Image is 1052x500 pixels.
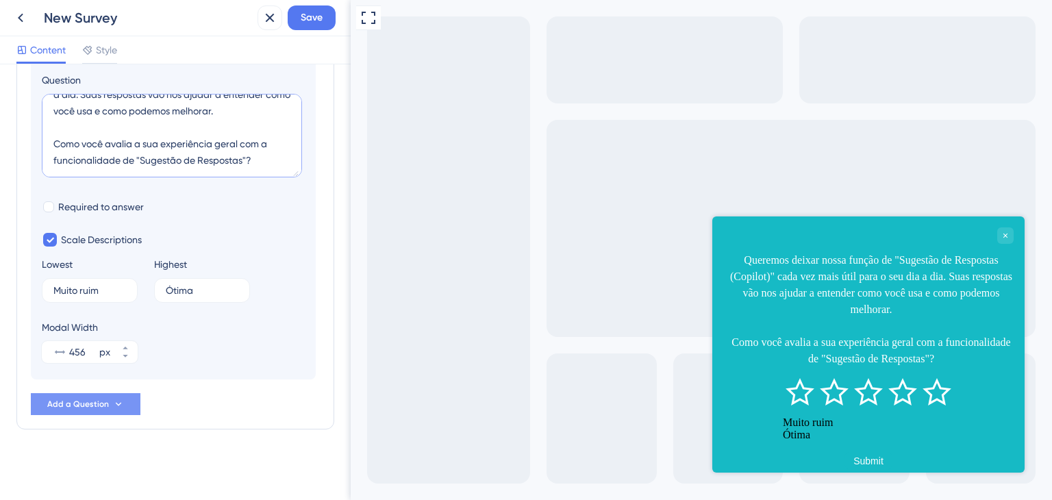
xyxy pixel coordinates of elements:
[42,256,73,273] div: Lowest
[301,10,323,26] span: Save
[113,352,138,363] button: px
[30,42,66,58] span: Content
[47,399,109,410] span: Add a Question
[288,5,336,30] button: Save
[69,344,97,360] input: px
[166,286,238,295] input: Type the value
[113,341,138,352] button: px
[58,199,144,215] span: Required to answer
[42,72,305,88] label: Question
[154,256,187,273] div: Highest
[96,42,117,58] span: Style
[53,286,126,295] input: Type the value
[44,8,252,27] div: New Survey
[31,393,140,415] button: Add a Question
[61,232,142,248] span: Scale Descriptions
[362,216,674,473] iframe: UserGuiding Survey
[99,344,110,360] div: px
[42,319,138,336] div: Modal Width
[42,94,302,177] textarea: Queremos deixar nossa função de "Sugestão de Respostas (Copilot)" cada vez mais útil para o seu d...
